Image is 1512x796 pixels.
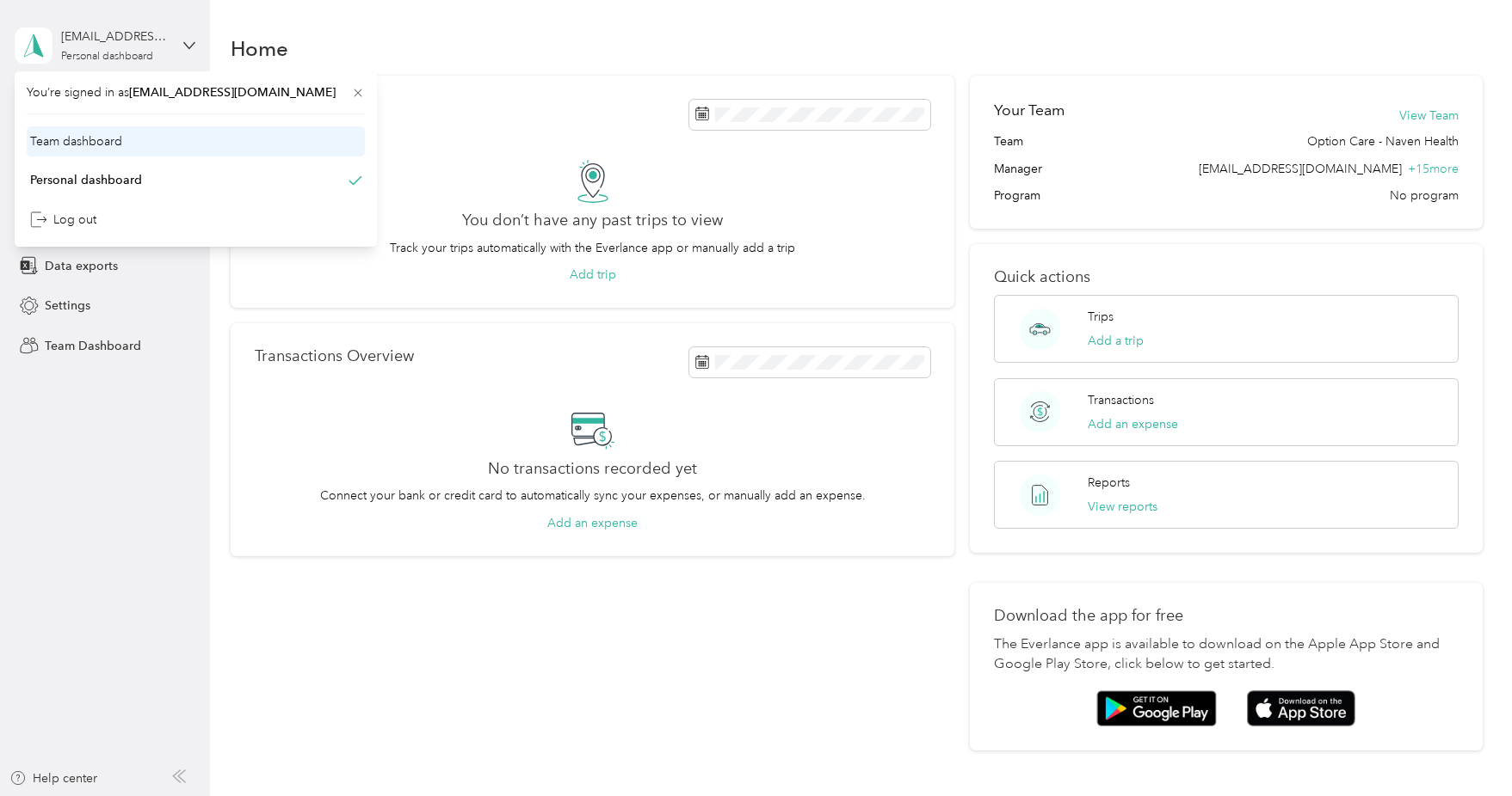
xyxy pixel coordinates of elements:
[45,257,118,275] span: Data exports
[231,40,288,58] h1: Home
[1088,498,1157,516] button: View reports
[547,514,638,532] button: Add an expense
[1088,391,1154,409] p: Transactions
[255,347,414,365] p: Transactions Overview
[30,171,142,189] div: Personal dashboard
[994,268,1459,286] p: Quick actions
[1088,474,1130,492] p: Reports
[9,769,97,787] button: Help center
[488,460,697,478] h2: No transactions recorded yet
[994,187,1040,205] span: Program
[1088,332,1144,350] button: Add a trip
[1416,700,1512,796] iframe: Everlance-gr Chat Button Frame
[390,239,795,257] p: Track your trips automatically with the Everlance app or manually add a trip
[994,160,1042,178] span: Manager
[1307,132,1459,150] span: Option Care - Naven Health
[1247,690,1355,727] img: App store
[30,211,96,229] div: Log out
[61,28,169,46] div: [EMAIL_ADDRESS][DOMAIN_NAME]
[1399,107,1459,125] button: View Team
[45,297,90,315] span: Settings
[1088,415,1178,433] button: Add an expense
[129,85,336,100] span: [EMAIL_ADDRESS][DOMAIN_NAME]
[994,100,1065,121] h2: Your Team
[1096,690,1217,726] img: Google play
[320,487,866,505] p: Connect your bank or credit card to automatically sync your expenses, or manually add an expense.
[1390,187,1459,205] span: No program
[27,83,365,101] span: You’re signed in as
[994,634,1459,676] p: The Everlance app is available to download on the Apple App Store and Google Play Store, click be...
[994,132,1023,150] span: Team
[994,607,1459,625] p: Download the app for free
[1408,162,1459,176] span: + 15 more
[570,266,616,284] button: Add trip
[30,132,122,150] div: Team dashboard
[462,211,723,230] h2: You don’t have any past trips to view
[1199,162,1402,176] span: [EMAIL_ADDRESS][DOMAIN_NAME]
[45,337,141,355] span: Team Dashboard
[1088,308,1114,326] p: Trips
[61,52,153,62] div: Personal dashboard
